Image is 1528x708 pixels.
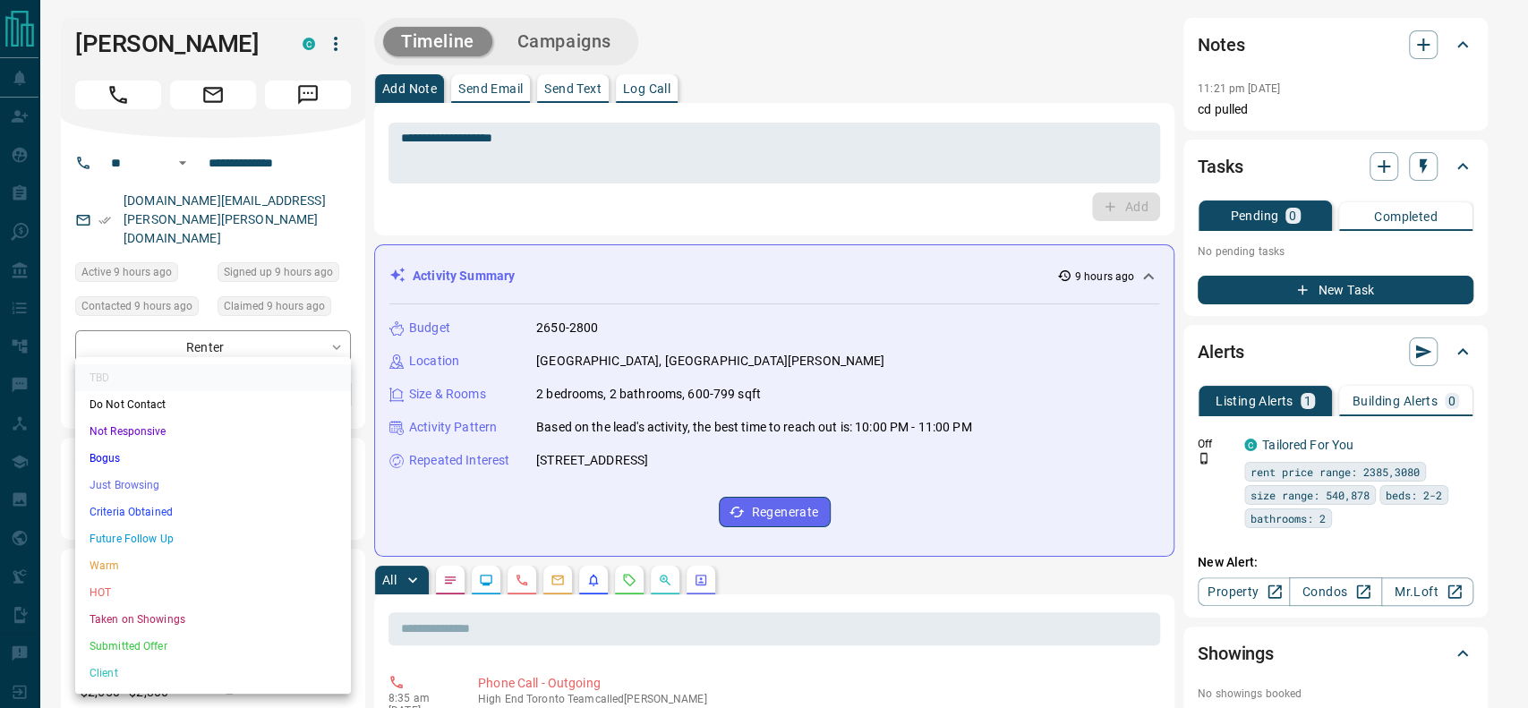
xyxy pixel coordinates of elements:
li: Submitted Offer [75,633,351,660]
li: Criteria Obtained [75,499,351,525]
li: Client [75,660,351,687]
li: Do Not Contact [75,391,351,418]
li: Just Browsing [75,472,351,499]
li: Bogus [75,445,351,472]
li: Taken on Showings [75,606,351,633]
li: Warm [75,552,351,579]
li: Not Responsive [75,418,351,445]
li: Future Follow Up [75,525,351,552]
li: HOT [75,579,351,606]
